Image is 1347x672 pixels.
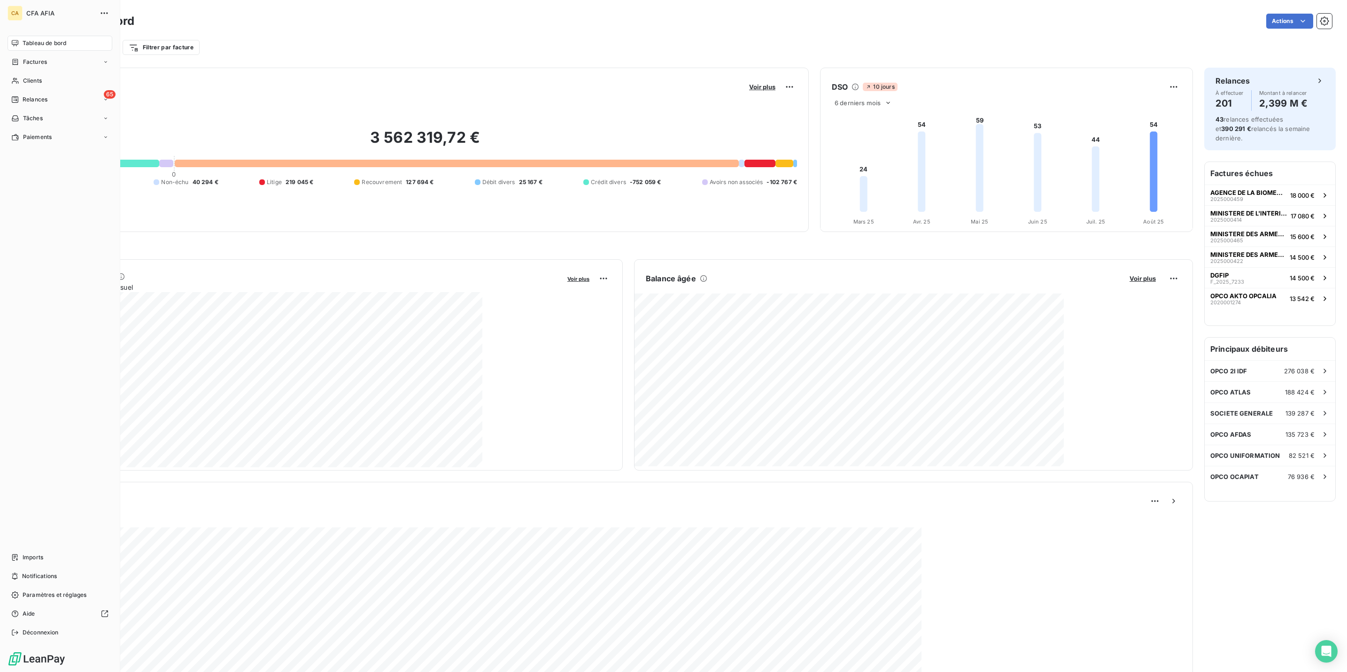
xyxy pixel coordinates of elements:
span: MINISTERE DES ARMEES / CMG [1210,251,1286,258]
span: 139 287 € [1285,409,1315,417]
span: Voir plus [1130,275,1156,282]
span: OPCO UNIFORMATION [1210,452,1280,459]
span: 25 167 € [519,178,542,186]
span: 17 080 € [1291,212,1315,220]
button: AGENCE DE LA BIOMEDECINE202500045918 000 € [1205,185,1335,205]
h6: Relances [1215,75,1250,86]
span: AGENCE DE LA BIOMEDECINE [1210,189,1286,196]
img: Logo LeanPay [8,651,66,666]
span: 2025000459 [1210,196,1243,202]
button: MINISTERE DES ARMEES / CMG202500046515 600 € [1205,226,1335,247]
span: Recouvrement [362,178,402,186]
span: relances effectuées et relancés la semaine dernière. [1215,116,1310,142]
a: Clients [8,73,112,88]
span: Litige [267,178,282,186]
span: SOCIETE GENERALE [1210,409,1273,417]
h6: Balance âgée [646,273,696,284]
span: Voir plus [749,83,775,91]
span: 10 jours [863,83,897,91]
span: MINISTERE DES ARMEES / CMG [1210,230,1286,238]
a: Factures [8,54,112,70]
span: 43 [1215,116,1223,123]
span: 188 424 € [1285,388,1315,396]
span: 14 500 € [1290,254,1315,261]
span: 15 600 € [1290,233,1315,240]
h6: DSO [832,81,848,93]
span: 82 521 € [1289,452,1315,459]
span: Paiements [23,133,52,141]
span: 127 694 € [406,178,434,186]
span: Clients [23,77,42,85]
button: Actions [1266,14,1313,29]
tspan: Juil. 25 [1086,218,1105,225]
span: 13 542 € [1290,295,1315,302]
span: 2025000465 [1210,238,1243,243]
span: -102 767 € [766,178,797,186]
button: DGFIPF_2025_723314 500 € [1205,267,1335,288]
span: 2025000422 [1210,258,1243,264]
span: 18 000 € [1290,192,1315,199]
h2: 3 562 319,72 € [53,128,797,156]
span: À effectuer [1215,90,1244,96]
span: Imports [23,553,43,562]
a: Imports [8,550,112,565]
tspan: Août 25 [1143,218,1164,225]
tspan: Mars 25 [853,218,874,225]
span: Aide [23,610,35,618]
a: Aide [8,606,112,621]
button: Voir plus [1127,274,1159,283]
span: OPCO AKTO OPCALIA [1210,292,1277,300]
span: -752 059 € [630,178,661,186]
span: Notifications [22,572,57,580]
button: Voir plus [746,83,778,91]
span: Tableau de bord [23,39,66,47]
span: Montant à relancer [1259,90,1308,96]
span: 2025000414 [1210,217,1242,223]
span: 276 038 € [1284,367,1315,375]
span: Débit divers [482,178,515,186]
span: OPCO AFDAS [1210,431,1252,438]
a: Tâches [8,111,112,126]
span: 390 291 € [1221,125,1251,132]
button: MINISTERE DE L'INTERIEUR202500041417 080 € [1205,205,1335,226]
a: 65Relances [8,92,112,107]
span: DGFIP [1210,271,1229,279]
button: MINISTERE DES ARMEES / CMG202500042214 500 € [1205,247,1335,267]
span: 65 [104,90,116,99]
tspan: Juin 25 [1028,218,1047,225]
h4: 2,399 M € [1259,96,1308,111]
span: Chiffre d'affaires mensuel [53,282,561,292]
button: Filtrer par facture [123,40,200,55]
h4: 201 [1215,96,1244,111]
span: 14 500 € [1290,274,1315,282]
a: Paiements [8,130,112,145]
span: Voir plus [567,276,589,282]
span: Tâches [23,114,43,123]
span: 0 [172,170,176,178]
div: Open Intercom Messenger [1315,640,1338,663]
span: Déconnexion [23,628,59,637]
a: Paramètres et réglages [8,587,112,602]
tspan: Avr. 25 [913,218,930,225]
span: OPCO OCAPIAT [1210,473,1259,480]
span: 219 045 € [286,178,313,186]
span: 2020001274 [1210,300,1241,305]
tspan: Mai 25 [971,218,988,225]
span: OPCO ATLAS [1210,388,1251,396]
span: Relances [23,95,47,104]
a: Tableau de bord [8,36,112,51]
h6: Principaux débiteurs [1205,338,1335,360]
span: Factures [23,58,47,66]
span: OPCO 2I IDF [1210,367,1247,375]
span: F_2025_7233 [1210,279,1244,285]
span: MINISTERE DE L'INTERIEUR [1210,209,1287,217]
h6: Factures échues [1205,162,1335,185]
span: CFA AFIA [26,9,94,17]
span: Avoirs non associés [710,178,763,186]
button: Voir plus [565,274,592,283]
span: 135 723 € [1285,431,1315,438]
div: CA [8,6,23,21]
span: Paramètres et réglages [23,591,86,599]
span: 6 derniers mois [835,99,881,107]
span: Crédit divers [591,178,626,186]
